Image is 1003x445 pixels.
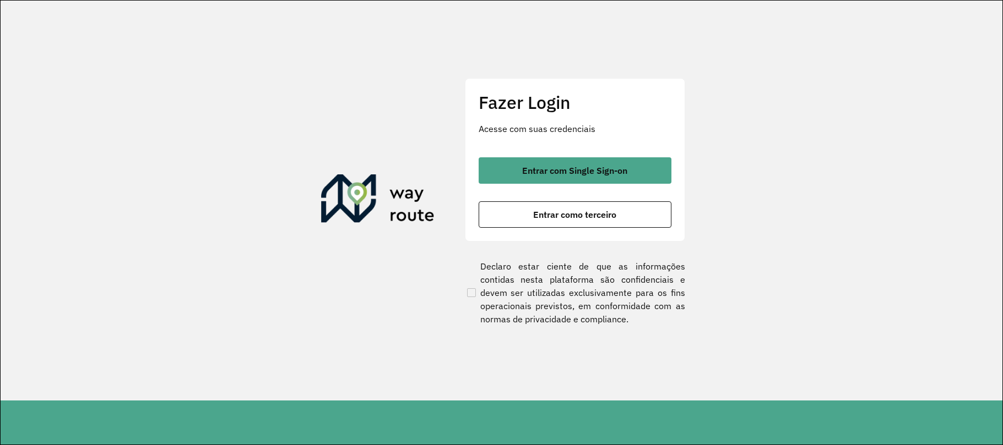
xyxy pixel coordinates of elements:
[321,174,435,227] img: Roteirizador AmbevTech
[533,210,616,219] span: Entrar como terceiro
[465,260,685,326] label: Declaro estar ciente de que as informações contidas nesta plataforma são confidenciais e devem se...
[479,157,671,184] button: button
[479,201,671,228] button: button
[479,122,671,135] p: Acesse com suas credenciais
[479,92,671,113] h2: Fazer Login
[522,166,627,175] span: Entrar com Single Sign-on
